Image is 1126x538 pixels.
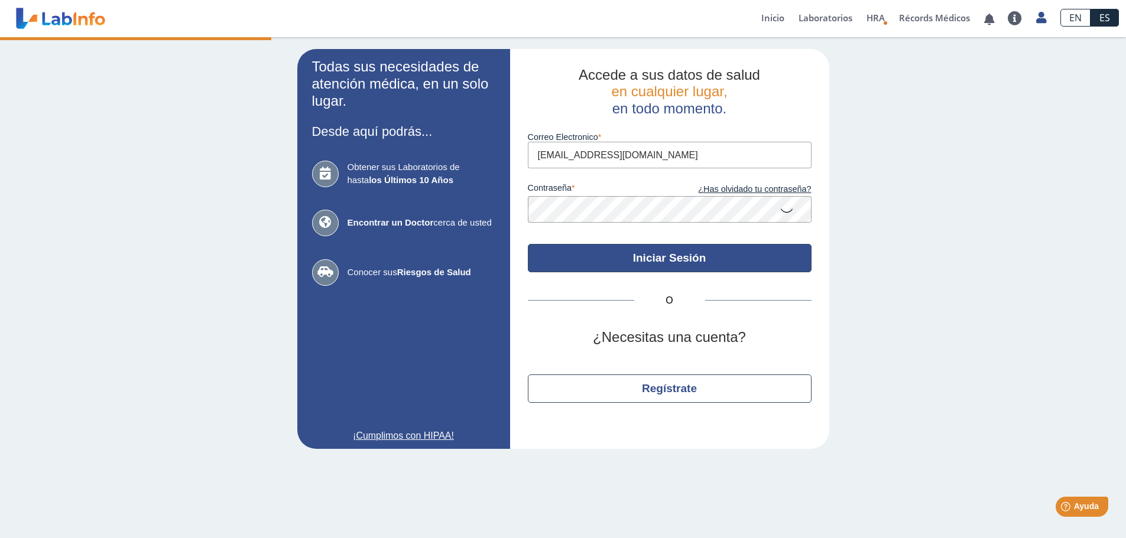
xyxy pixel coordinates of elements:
label: Correo Electronico [528,132,812,142]
h2: ¿Necesitas una cuenta? [528,329,812,346]
a: EN [1060,9,1091,27]
b: Encontrar un Doctor [348,217,434,227]
span: HRA [867,12,885,24]
b: Riesgos de Salud [397,267,471,277]
b: los Últimos 10 Años [369,175,453,185]
label: contraseña [528,183,670,196]
span: Conocer sus [348,266,495,279]
span: cerca de usted [348,216,495,230]
span: O [634,294,705,308]
h2: Todas sus necesidades de atención médica, en un solo lugar. [312,58,495,109]
a: ES [1091,9,1119,27]
span: Obtener sus Laboratorios de hasta [348,161,495,187]
span: en cualquier lugar, [611,83,727,99]
a: ¿Has olvidado tu contraseña? [670,183,812,196]
iframe: Help widget launcher [1021,492,1113,525]
a: ¡Cumplimos con HIPAA! [312,429,495,443]
h3: Desde aquí podrás... [312,124,495,139]
button: Iniciar Sesión [528,244,812,272]
span: en todo momento. [612,100,726,116]
span: Accede a sus datos de salud [579,67,760,83]
button: Regístrate [528,374,812,403]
